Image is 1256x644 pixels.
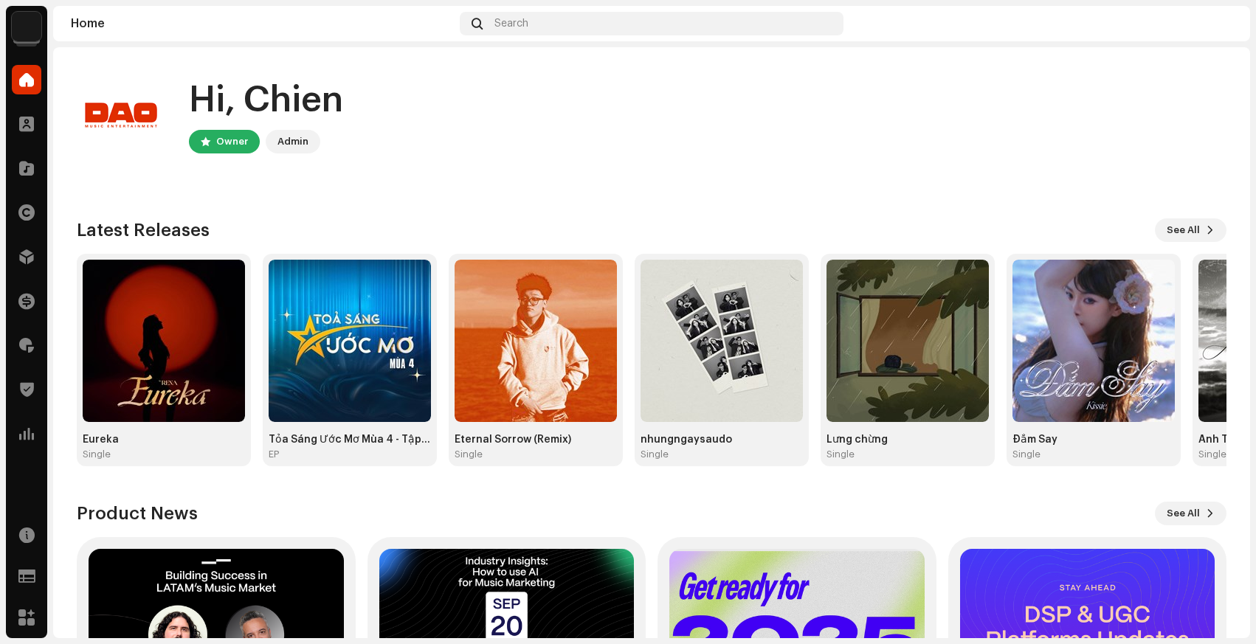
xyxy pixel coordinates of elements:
[641,260,803,422] img: 2bc53146-647d-428f-a679-d151bfaa202a
[641,434,803,446] div: nhungngaysaudo
[455,449,483,460] div: Single
[83,434,245,446] div: Eureka
[494,18,528,30] span: Search
[1209,12,1232,35] img: ebbe58b9-7fdc-40e2-b443-f9ff093ce122
[1012,434,1175,446] div: Đắm Say
[1198,449,1226,460] div: Single
[641,449,669,460] div: Single
[189,77,343,124] div: Hi, Chien
[1012,449,1041,460] div: Single
[1155,218,1226,242] button: See All
[83,260,245,422] img: 4597b663-b829-439a-90bf-ce87c3563413
[1167,215,1200,245] span: See All
[269,449,279,460] div: EP
[77,218,210,242] h3: Latest Releases
[827,260,989,422] img: afd7358a-b19b-44d4-bdc0-9ea68d140b5f
[827,449,855,460] div: Single
[269,434,431,446] div: Tỏa Sáng Ước Mơ Mùa 4 - Tập 6 (Live) [Intrusmental]
[1167,499,1200,528] span: See All
[269,260,431,422] img: 78afd53f-e48f-408e-b801-4e041af440ff
[71,18,454,30] div: Home
[277,133,308,150] div: Admin
[455,434,617,446] div: Eternal Sorrow (Remix)
[1012,260,1175,422] img: c7415c47-8365-49b8-9862-48c8d1637cdc
[83,449,111,460] div: Single
[77,71,165,159] img: ebbe58b9-7fdc-40e2-b443-f9ff093ce122
[216,133,248,150] div: Owner
[455,260,617,422] img: 92819426-af73-4681-aabb-2f1464559ed5
[12,12,41,41] img: 76e35660-c1c7-4f61-ac9e-76e2af66a330
[1155,502,1226,525] button: See All
[827,434,989,446] div: Lưng chừng
[77,502,198,525] h3: Product News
